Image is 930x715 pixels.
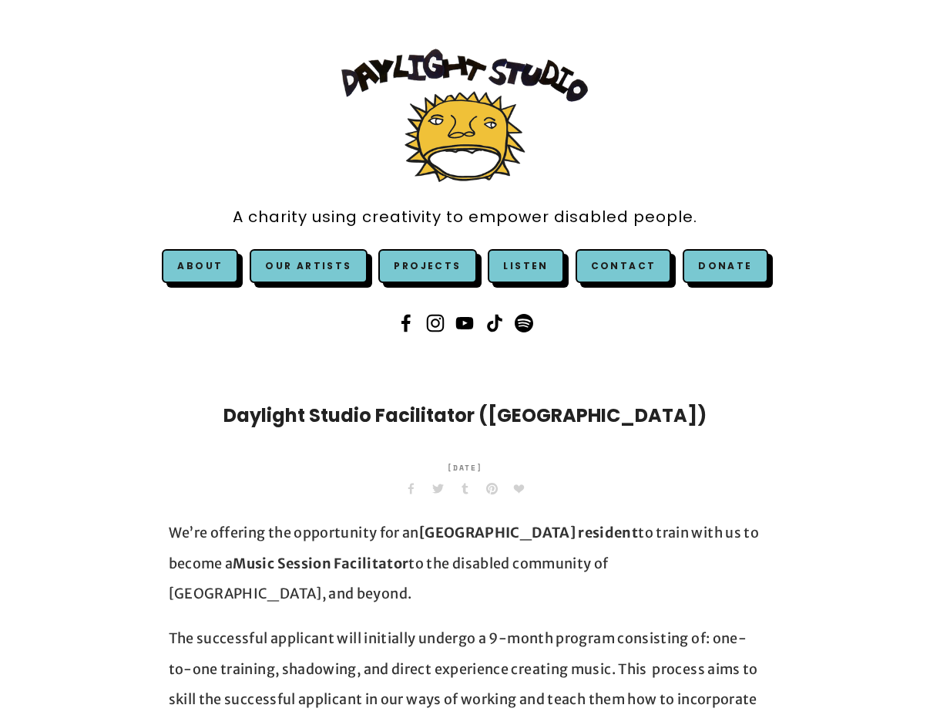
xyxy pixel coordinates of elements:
[503,259,548,272] a: Listen
[419,524,638,541] strong: [GEOGRAPHIC_DATA] resident
[169,402,762,430] h1: Daylight Studio Facilitator ([GEOGRAPHIC_DATA])
[169,518,762,609] p: We’re offering the opportunity for an to train with us to become a to the disabled community of [...
[683,249,767,283] a: Donate
[378,249,476,283] a: Projects
[177,259,223,272] a: About
[250,249,367,283] a: Our Artists
[233,555,408,572] strong: Music Session Facilitator
[576,249,672,283] a: Contact
[233,200,697,234] a: A charity using creativity to empower disabled people.
[341,49,588,182] img: Daylight Studio
[447,453,484,484] time: [DATE]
